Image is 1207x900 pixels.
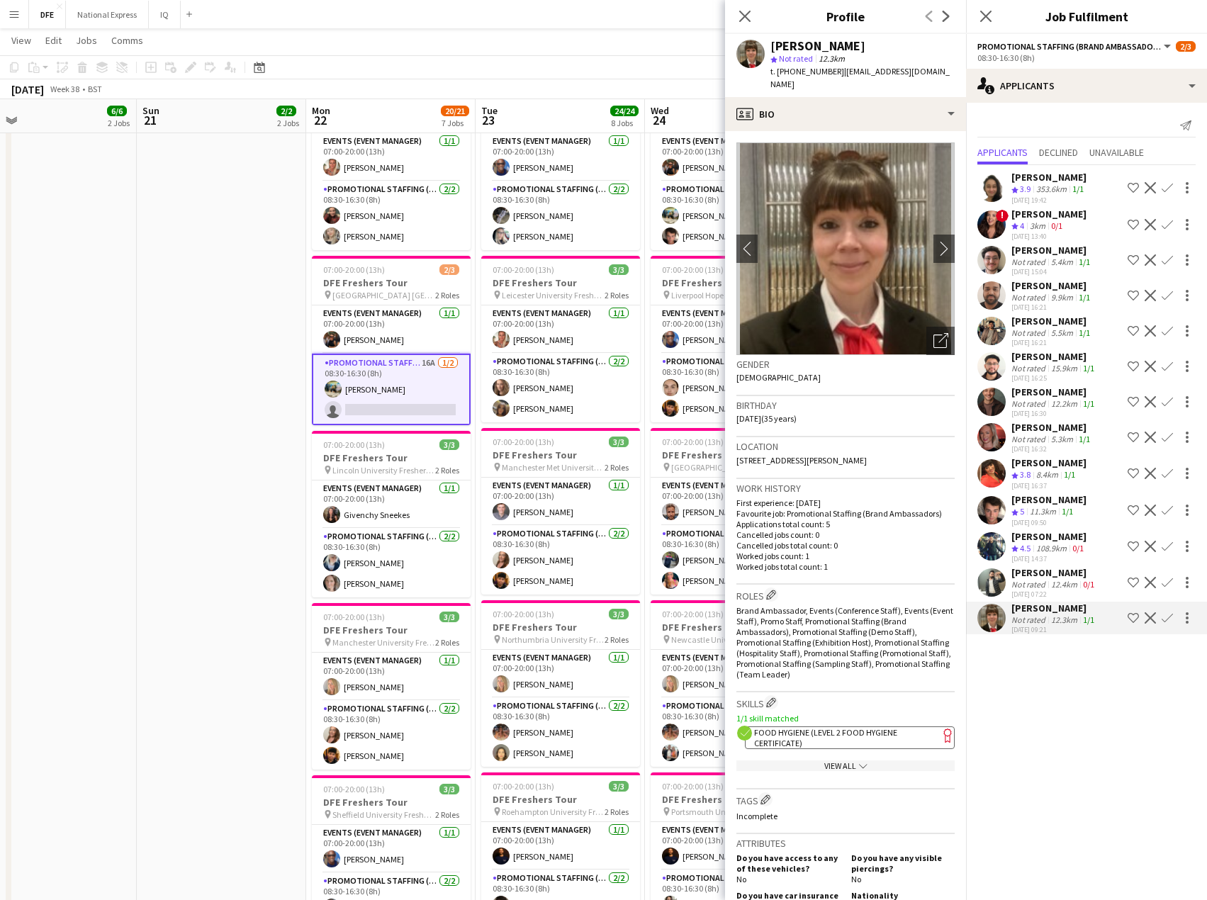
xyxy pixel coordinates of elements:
[736,695,955,710] h3: Skills
[1048,257,1076,267] div: 5.4km
[1020,220,1024,231] span: 4
[1011,590,1097,599] div: [DATE] 07:22
[736,713,955,724] p: 1/1 skill matched
[662,437,724,447] span: 07:00-20:00 (13h)
[1020,506,1024,517] span: 5
[736,529,955,540] p: Cancelled jobs count: 0
[481,478,640,526] app-card-role: Events (Event Manager)1/107:00-20:00 (13h)[PERSON_NAME]
[1011,493,1087,506] div: [PERSON_NAME]
[1011,267,1093,276] div: [DATE] 15:04
[1011,244,1093,257] div: [PERSON_NAME]
[332,809,435,820] span: Sheffield University Freshers Fair
[651,354,809,422] app-card-role: Promotional Staffing (Brand Ambassadors)2/208:30-16:30 (8h)[PERSON_NAME][PERSON_NAME]
[651,276,809,289] h3: DFE Freshers Tour
[736,540,955,551] p: Cancelled jobs total count: 0
[332,290,435,300] span: [GEOGRAPHIC_DATA] [GEOGRAPHIC_DATA] Freshers Fair
[6,31,37,50] a: View
[323,264,385,275] span: 07:00-20:00 (13h)
[1011,279,1093,292] div: [PERSON_NAME]
[312,354,471,425] app-card-role: Promotional Staffing (Brand Ambassadors)16A1/208:30-16:30 (8h)[PERSON_NAME]
[736,551,955,561] p: Worked jobs count: 1
[40,31,67,50] a: Edit
[481,84,640,250] app-job-card: 07:00-20:00 (13h)3/3DFE Freshers Tour Leeds University Freshers Fair2 RolesEvents (Event Manager)...
[651,478,809,526] app-card-role: Events (Event Manager)1/107:00-20:00 (13h)[PERSON_NAME]
[736,853,840,874] h5: Do you have access to any of these vehicles?
[605,462,629,473] span: 2 Roles
[609,437,629,447] span: 3/3
[662,609,724,619] span: 07:00-20:00 (13h)
[605,634,629,645] span: 2 Roles
[851,874,861,884] span: No
[736,811,955,821] p: Incomplete
[1011,602,1097,614] div: [PERSON_NAME]
[66,1,149,28] button: National Express
[435,465,459,476] span: 2 Roles
[651,449,809,461] h3: DFE Freshers Tour
[651,793,809,806] h3: DFE Freshers Tour
[1048,327,1076,338] div: 5.5km
[609,781,629,792] span: 3/3
[611,118,638,128] div: 8 Jobs
[502,462,605,473] span: Manchester Met University Freshers Fair
[1011,434,1048,444] div: Not rated
[1011,625,1097,634] div: [DATE] 09:21
[736,587,955,602] h3: Roles
[1079,292,1090,303] app-skills-label: 1/1
[736,508,955,519] p: Favourite job: Promotional Staffing (Brand Ambassadors)
[481,305,640,354] app-card-role: Events (Event Manager)1/107:00-20:00 (13h)[PERSON_NAME]
[736,399,955,412] h3: Birthday
[312,305,471,354] app-card-role: Events (Event Manager)1/107:00-20:00 (13h)[PERSON_NAME]
[1011,327,1048,338] div: Not rated
[312,256,471,425] div: 07:00-20:00 (13h)2/3DFE Freshers Tour [GEOGRAPHIC_DATA] [GEOGRAPHIC_DATA] Freshers Fair2 RolesEve...
[149,1,181,28] button: IQ
[977,41,1173,52] button: Promotional Staffing (Brand Ambassadors)
[442,118,468,128] div: 7 Jobs
[1011,614,1048,625] div: Not rated
[725,97,966,131] div: Bio
[312,653,471,701] app-card-role: Events (Event Manager)1/107:00-20:00 (13h)[PERSON_NAME]
[1072,184,1084,194] app-skills-label: 1/1
[1033,543,1070,555] div: 108.9km
[1048,292,1076,303] div: 9.9km
[736,760,955,771] div: View All
[332,465,435,476] span: Lincoln University Freshers Fair
[493,609,554,619] span: 07:00-20:00 (13h)
[142,104,159,117] span: Sun
[312,84,471,250] div: 07:00-20:00 (13h)3/3DFE Freshers Tour Keele University Freshers Fair2 RolesEvents (Event Manager)...
[1011,257,1048,267] div: Not rated
[1083,398,1094,409] app-skills-label: 1/1
[770,66,844,77] span: t. [PHONE_NUMBER]
[977,52,1196,63] div: 08:30-16:30 (8h)
[45,34,62,47] span: Edit
[493,264,554,275] span: 07:00-20:00 (13h)
[736,605,953,680] span: Brand Ambassador, Events (Conference Staff), Events (Event Staff), Promo Staff, Promotional Staff...
[481,526,640,595] app-card-role: Promotional Staffing (Brand Ambassadors)2/208:30-16:30 (8h)[PERSON_NAME][PERSON_NAME]
[736,142,955,355] img: Crew avatar or photo
[851,853,955,874] h5: Do you have any visible piercings?
[1048,614,1080,625] div: 12.3km
[671,634,774,645] span: Newcastle University Freshers Fair
[312,529,471,597] app-card-role: Promotional Staffing (Brand Ambassadors)2/208:30-16:30 (8h)[PERSON_NAME][PERSON_NAME]
[493,781,554,792] span: 07:00-20:00 (13h)
[481,621,640,634] h3: DFE Freshers Tour
[502,806,605,817] span: Roehampton University Freshers Fair
[1051,220,1062,231] app-skills-label: 0/1
[662,264,724,275] span: 07:00-20:00 (13h)
[1011,518,1087,527] div: [DATE] 09:50
[1011,421,1093,434] div: [PERSON_NAME]
[1011,409,1097,418] div: [DATE] 16:30
[651,822,809,870] app-card-role: Events (Event Manager)1/107:00-20:00 (13h)[PERSON_NAME]
[1011,196,1087,205] div: [DATE] 19:42
[481,428,640,595] app-job-card: 07:00-20:00 (13h)3/3DFE Freshers Tour Manchester Met University Freshers Fair2 RolesEvents (Event...
[312,480,471,529] app-card-role: Events (Event Manager)1/107:00-20:00 (13h)Givenchy Sneekes
[736,519,955,529] p: Applications total count: 5
[312,276,471,289] h3: DFE Freshers Tour
[1011,386,1097,398] div: [PERSON_NAME]
[277,118,299,128] div: 2 Jobs
[1011,444,1093,454] div: [DATE] 16:32
[651,84,809,250] app-job-card: 07:00-20:00 (13h)3/3DFE Freshers Tour Kingston University Freshers Fair2 RolesEvents (Event Manag...
[736,561,955,572] p: Worked jobs total count: 1
[1072,543,1084,553] app-skills-label: 0/1
[1079,327,1090,338] app-skills-label: 1/1
[1011,554,1087,563] div: [DATE] 14:37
